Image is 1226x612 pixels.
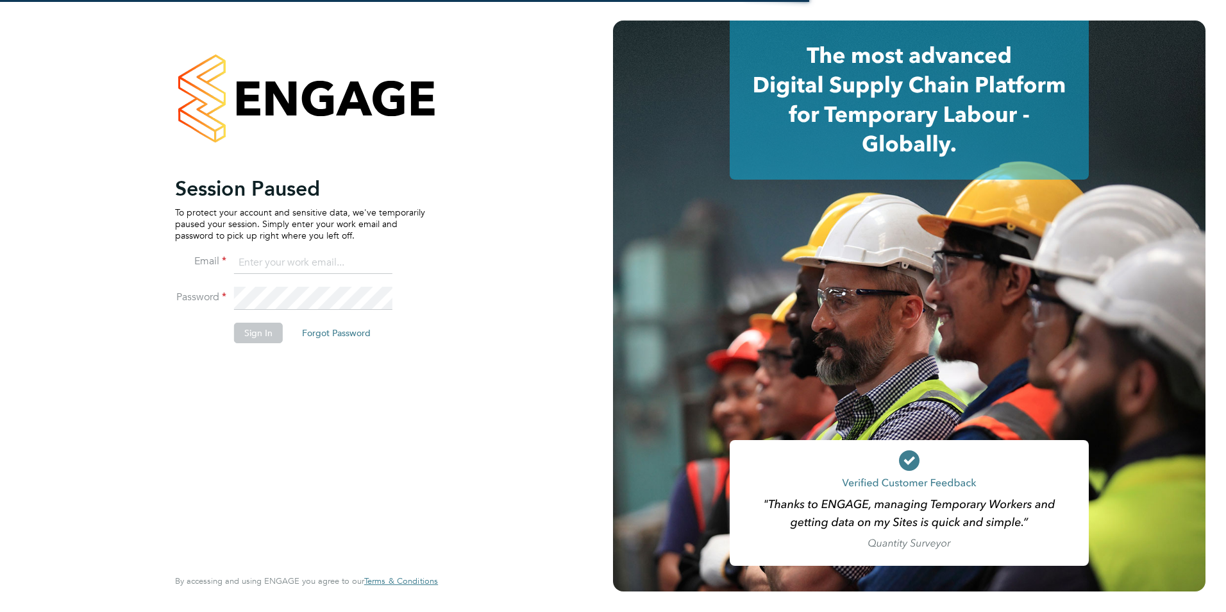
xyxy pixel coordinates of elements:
p: To protect your account and sensitive data, we've temporarily paused your session. Simply enter y... [175,207,425,242]
span: Terms & Conditions [364,575,438,586]
span: By accessing and using ENGAGE you agree to our [175,575,438,586]
button: Forgot Password [292,323,381,343]
label: Password [175,291,226,304]
label: Email [175,255,226,268]
input: Enter your work email... [234,251,392,275]
a: Terms & Conditions [364,576,438,586]
h2: Session Paused [175,176,425,201]
button: Sign In [234,323,283,343]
